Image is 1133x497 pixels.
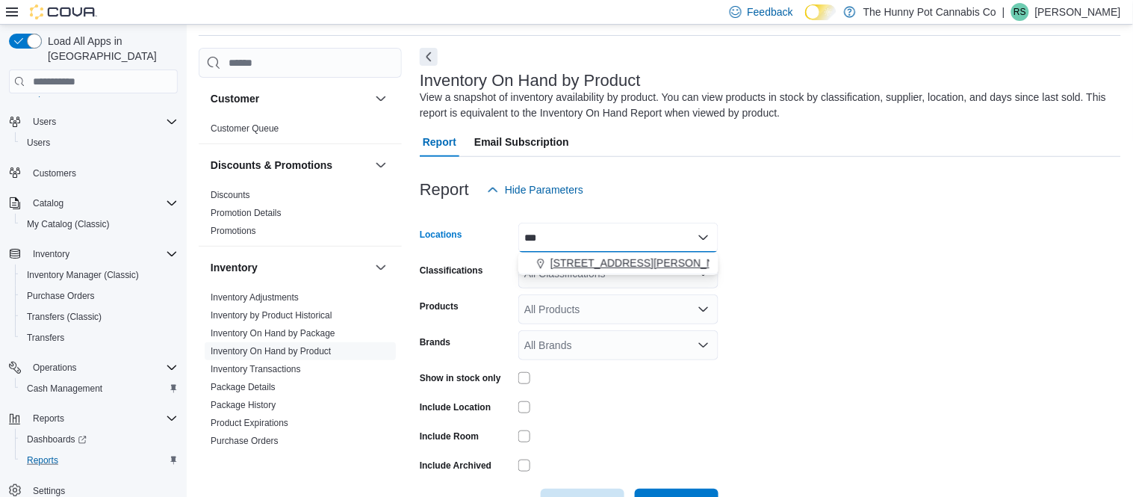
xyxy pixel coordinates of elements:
[27,245,178,263] span: Inventory
[3,408,184,429] button: Reports
[3,357,184,378] button: Operations
[33,167,76,179] span: Customers
[211,158,332,173] h3: Discounts & Promotions
[21,380,108,398] a: Cash Management
[481,175,589,205] button: Hide Parameters
[27,359,83,377] button: Operations
[27,269,139,281] span: Inventory Manager (Classic)
[420,265,483,277] label: Classifications
[211,225,256,237] span: Promotions
[505,182,583,197] span: Hide Parameters
[27,383,102,395] span: Cash Management
[420,336,450,348] label: Brands
[211,207,282,219] span: Promotion Details
[420,372,501,384] label: Show in stock only
[21,215,116,233] a: My Catalog (Classic)
[1014,3,1027,21] span: RS
[420,90,1114,121] div: View a snapshot of inventory availability by product. You can view products in stock by classific...
[27,433,87,445] span: Dashboards
[42,34,178,64] span: Load All Apps in [GEOGRAPHIC_DATA]
[15,327,184,348] button: Transfers
[211,260,258,275] h3: Inventory
[21,308,178,326] span: Transfers (Classic)
[698,339,710,351] button: Open list of options
[211,417,288,429] span: Product Expirations
[550,256,740,271] span: [STREET_ADDRESS][PERSON_NAME]
[420,430,479,442] label: Include Room
[211,226,256,236] a: Promotions
[27,164,82,182] a: Customers
[15,450,184,471] button: Reports
[211,190,250,200] a: Discounts
[27,332,64,344] span: Transfers
[698,232,710,244] button: Close list of options
[33,485,65,497] span: Settings
[21,287,178,305] span: Purchase Orders
[372,90,390,108] button: Customer
[474,127,569,157] span: Email Subscription
[372,259,390,277] button: Inventory
[211,309,332,321] span: Inventory by Product Historical
[21,430,178,448] span: Dashboards
[518,253,718,274] button: [STREET_ADDRESS][PERSON_NAME]
[199,186,402,246] div: Discounts & Promotions
[863,3,996,21] p: The Hunny Pot Cannabis Co
[21,134,56,152] a: Users
[33,413,64,425] span: Reports
[211,382,276,392] a: Package Details
[15,265,184,285] button: Inventory Manager (Classic)
[420,181,469,199] h3: Report
[420,229,462,241] label: Locations
[27,137,50,149] span: Users
[27,218,110,230] span: My Catalog (Classic)
[3,193,184,214] button: Catalog
[27,290,95,302] span: Purchase Orders
[211,435,279,447] span: Purchase Orders
[21,430,93,448] a: Dashboards
[27,113,62,131] button: Users
[518,253,718,274] div: Choose from the following options
[211,189,250,201] span: Discounts
[805,4,836,20] input: Dark Mode
[420,48,438,66] button: Next
[805,20,806,21] span: Dark Mode
[3,111,184,132] button: Users
[1002,3,1005,21] p: |
[33,197,63,209] span: Catalog
[15,378,184,399] button: Cash Management
[33,248,69,260] span: Inventory
[21,380,178,398] span: Cash Management
[211,310,332,321] a: Inventory by Product Historical
[30,4,97,19] img: Cova
[423,127,456,157] span: Report
[21,266,145,284] a: Inventory Manager (Classic)
[199,288,402,492] div: Inventory
[27,454,58,466] span: Reports
[27,194,178,212] span: Catalog
[15,214,184,235] button: My Catalog (Classic)
[420,401,491,413] label: Include Location
[33,116,56,128] span: Users
[211,91,369,106] button: Customer
[21,215,178,233] span: My Catalog (Classic)
[33,362,77,374] span: Operations
[15,429,184,450] a: Dashboards
[211,91,259,106] h3: Customer
[3,162,184,184] button: Customers
[211,123,279,134] a: Customer Queue
[211,418,288,428] a: Product Expirations
[372,156,390,174] button: Discounts & Promotions
[27,410,178,427] span: Reports
[211,327,335,339] span: Inventory On Hand by Package
[420,460,491,472] label: Include Archived
[211,346,331,356] a: Inventory On Hand by Product
[420,72,641,90] h3: Inventory On Hand by Product
[27,164,178,182] span: Customers
[211,292,299,303] a: Inventory Adjustments
[698,303,710,315] button: Open list of options
[211,381,276,393] span: Package Details
[211,399,276,411] span: Package History
[211,345,331,357] span: Inventory On Hand by Product
[211,436,279,446] a: Purchase Orders
[420,300,459,312] label: Products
